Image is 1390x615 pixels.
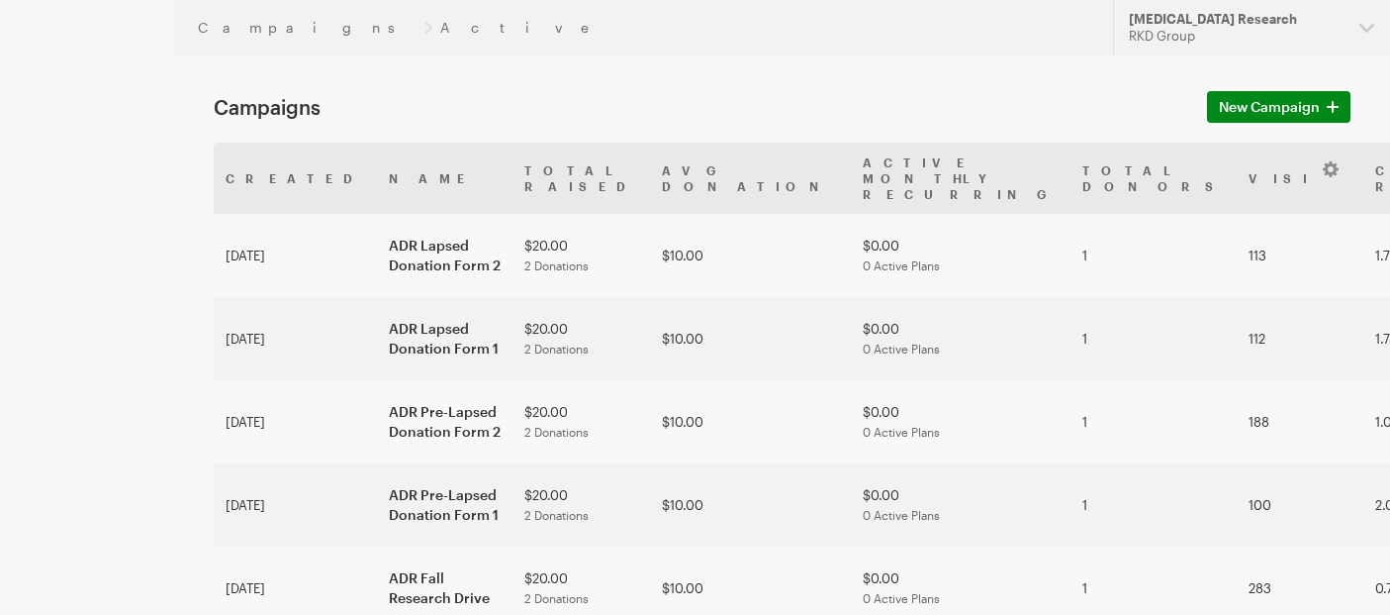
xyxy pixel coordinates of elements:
td: ADR Pre-Lapsed Donation Form 2 [377,380,512,463]
td: [DATE] [214,297,377,380]
td: ADR Lapsed Donation Form 1 [377,297,512,380]
a: New Campaign [1207,91,1350,123]
td: $0.00 [851,463,1070,547]
td: 1 [1070,463,1237,547]
td: ADR Pre-Lapsed Donation Form 1 [377,463,512,547]
th: Avg Donation [650,143,851,214]
td: $10.00 [650,297,851,380]
td: $10.00 [650,463,851,547]
td: 100 [1237,463,1363,547]
span: 2 Donations [524,591,589,605]
div: [MEDICAL_DATA] Research [1129,11,1344,28]
th: Name [377,143,512,214]
td: 1 [1070,380,1237,463]
span: 0 Active Plans [863,258,940,272]
div: RKD Group [1129,28,1344,45]
th: Total Raised [512,143,650,214]
td: ADR Lapsed Donation Form 2 [377,214,512,297]
td: 1 [1070,214,1237,297]
td: [DATE] [214,463,377,547]
th: Created [214,143,377,214]
span: 2 Donations [524,425,589,439]
td: $0.00 [851,297,1070,380]
th: Visits [1237,143,1363,214]
td: [DATE] [214,380,377,463]
span: 0 Active Plans [863,591,940,605]
td: $0.00 [851,380,1070,463]
td: $20.00 [512,463,650,547]
span: 0 Active Plans [863,508,940,522]
span: 0 Active Plans [863,425,940,439]
td: 113 [1237,214,1363,297]
td: $0.00 [851,214,1070,297]
td: $20.00 [512,380,650,463]
span: 0 Active Plans [863,342,940,356]
span: 2 Donations [524,258,589,272]
span: 2 Donations [524,342,589,356]
td: 1 [1070,297,1237,380]
td: $20.00 [512,214,650,297]
span: 2 Donations [524,508,589,522]
td: 188 [1237,380,1363,463]
td: $10.00 [650,214,851,297]
th: Total Donors [1070,143,1237,214]
td: $10.00 [650,380,851,463]
span: New Campaign [1219,95,1320,119]
h1: Campaigns [214,95,1183,119]
td: 112 [1237,297,1363,380]
td: $20.00 [512,297,650,380]
th: Active Monthly Recurring [851,143,1070,214]
td: [DATE] [214,214,377,297]
a: Campaigns [198,20,417,36]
